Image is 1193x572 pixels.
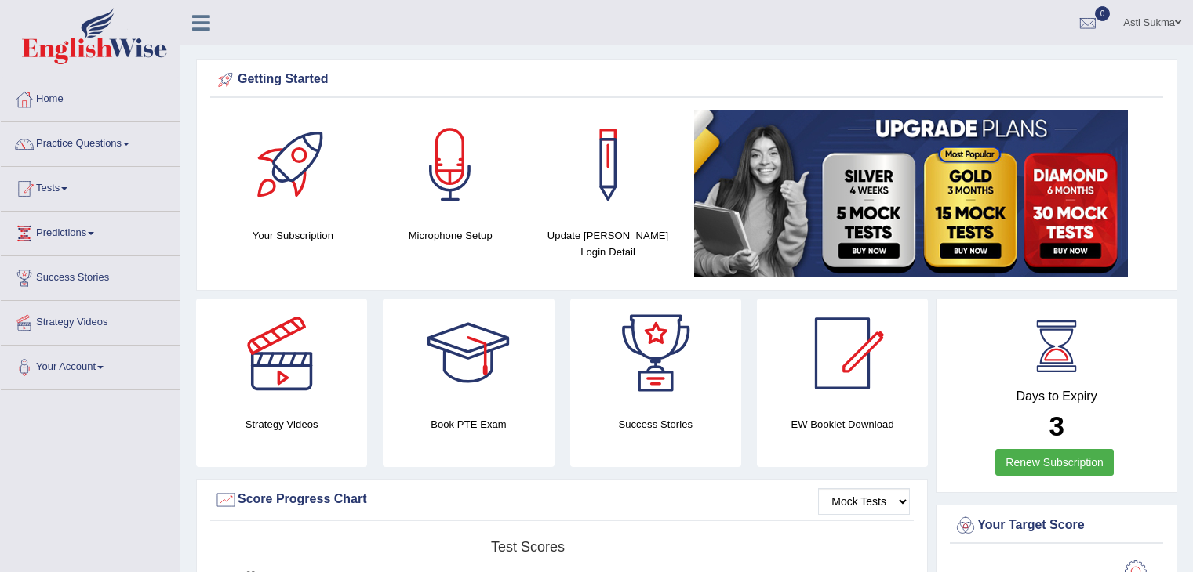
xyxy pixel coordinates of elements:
a: Success Stories [1,256,180,295]
h4: Success Stories [570,416,741,433]
h4: Update [PERSON_NAME] Login Detail [537,227,679,260]
div: Getting Started [214,68,1159,92]
a: Home [1,78,180,117]
h4: Strategy Videos [196,416,367,433]
a: Your Account [1,346,180,385]
a: Strategy Videos [1,301,180,340]
tspan: Test scores [491,539,565,555]
h4: Your Subscription [222,227,364,244]
h4: Book PTE Exam [383,416,554,433]
h4: Days to Expiry [954,389,1159,404]
b: 3 [1049,411,1064,441]
a: Practice Questions [1,122,180,161]
div: Score Progress Chart [214,488,910,512]
div: Your Target Score [954,514,1159,538]
span: 0 [1095,6,1111,21]
a: Predictions [1,212,180,251]
h4: EW Booklet Download [757,416,928,433]
a: Tests [1,167,180,206]
a: Renew Subscription [995,449,1114,476]
h4: Microphone Setup [380,227,522,244]
img: small5.jpg [694,110,1128,277]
